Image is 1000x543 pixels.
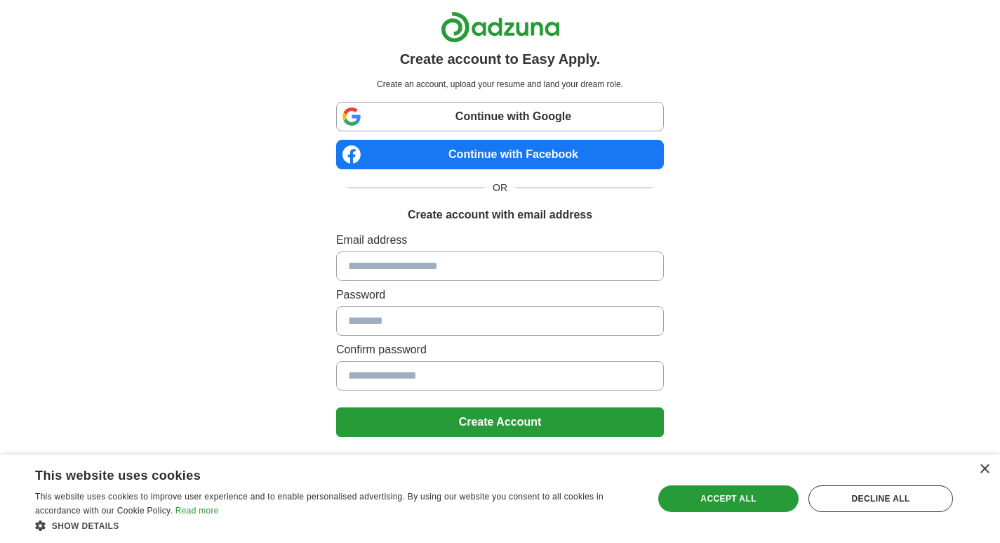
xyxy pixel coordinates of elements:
[400,48,601,70] h1: Create account to Easy Apply.
[336,140,664,169] a: Continue with Facebook
[52,521,119,531] span: Show details
[35,463,600,484] div: This website uses cookies
[979,464,989,475] div: Close
[441,11,560,43] img: Adzuna logo
[658,485,799,512] div: Accept all
[336,407,664,437] button: Create Account
[408,207,592,223] h1: Create account with email address
[336,341,664,358] label: Confirm password
[336,102,664,131] a: Continue with Google
[339,78,661,91] p: Create an account, upload your resume and land your dream role.
[336,287,664,303] label: Password
[808,485,953,512] div: Decline all
[35,492,604,516] span: This website uses cookies to improve user experience and to enable personalised advertising. By u...
[336,232,664,249] label: Email address
[484,181,516,195] span: OR
[175,506,219,516] a: Read more, opens a new window
[35,518,635,532] div: Show details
